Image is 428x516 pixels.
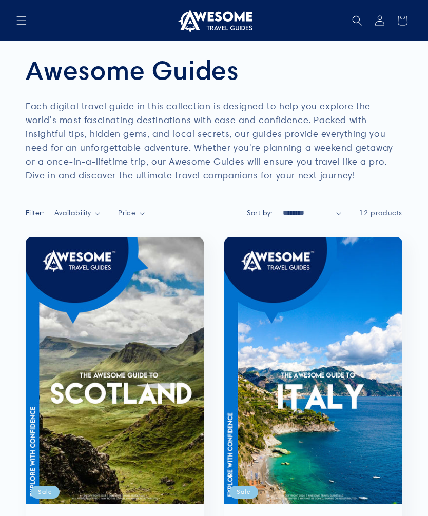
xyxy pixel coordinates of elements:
span: 12 products [359,208,402,217]
span: Availability [54,208,91,217]
summary: Price [118,208,145,219]
img: Awesome Travel Guides [176,8,252,33]
summary: Menu [10,9,33,32]
h2: Filter: [26,208,44,219]
label: Sort by: [247,208,273,217]
span: Price [118,208,135,217]
summary: Availability (0 selected) [54,208,100,219]
p: Each digital travel guide in this collection is designed to help you explore the world's most fas... [26,99,402,182]
h1: Awesome Guides [26,53,402,86]
summary: Search [346,9,368,32]
a: Awesome Travel Guides [172,4,257,36]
